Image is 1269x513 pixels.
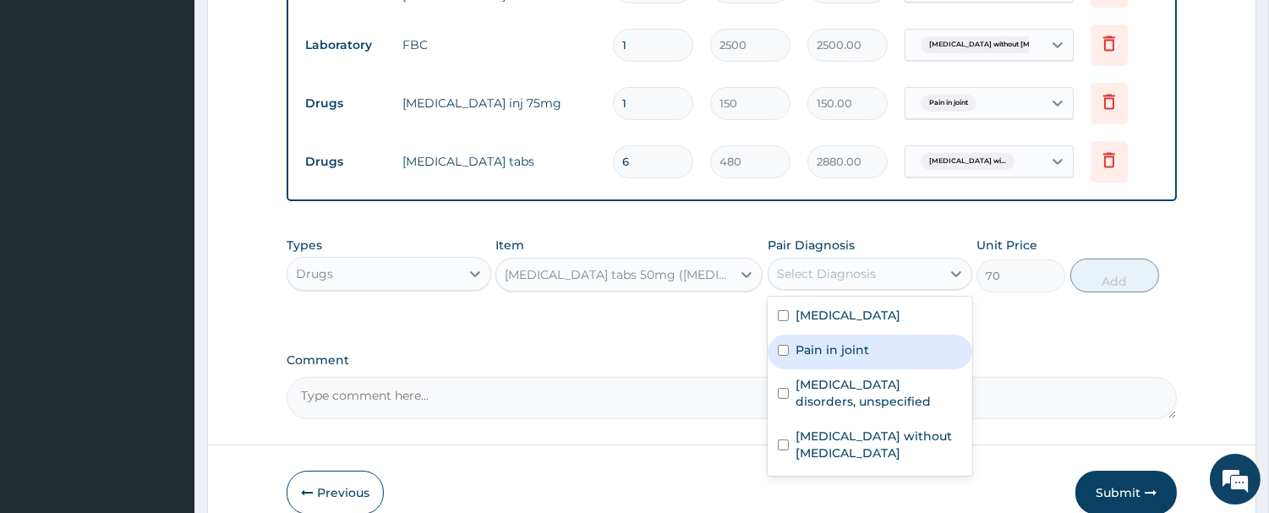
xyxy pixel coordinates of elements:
[296,265,333,282] div: Drugs
[921,36,1091,53] span: [MEDICAL_DATA] without [MEDICAL_DATA]
[8,337,322,396] textarea: Type your message and hit 'Enter'
[777,265,876,282] div: Select Diagnosis
[1070,259,1159,292] button: Add
[31,85,68,127] img: d_794563401_company_1708531726252_794563401
[394,28,604,62] td: FBC
[297,88,394,119] td: Drugs
[98,150,233,321] span: We're online!
[921,153,1015,170] span: [MEDICAL_DATA] wi...
[297,30,394,61] td: Laboratory
[796,307,900,324] label: [MEDICAL_DATA]
[88,95,284,117] div: Chat with us now
[768,237,855,254] label: Pair Diagnosis
[495,237,524,254] label: Item
[505,266,733,283] div: [MEDICAL_DATA] tabs 50mg ([MEDICAL_DATA])
[394,145,604,178] td: [MEDICAL_DATA] tabs
[394,86,604,120] td: [MEDICAL_DATA] inj 75mg
[287,238,322,253] label: Types
[796,376,962,410] label: [MEDICAL_DATA] disorders, unspecified
[796,428,962,461] label: [MEDICAL_DATA] without [MEDICAL_DATA]
[287,353,1177,368] label: Comment
[796,341,869,358] label: Pain in joint
[277,8,318,49] div: Minimize live chat window
[297,146,394,177] td: Drugs
[976,237,1037,254] label: Unit Price
[921,95,976,112] span: Pain in joint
